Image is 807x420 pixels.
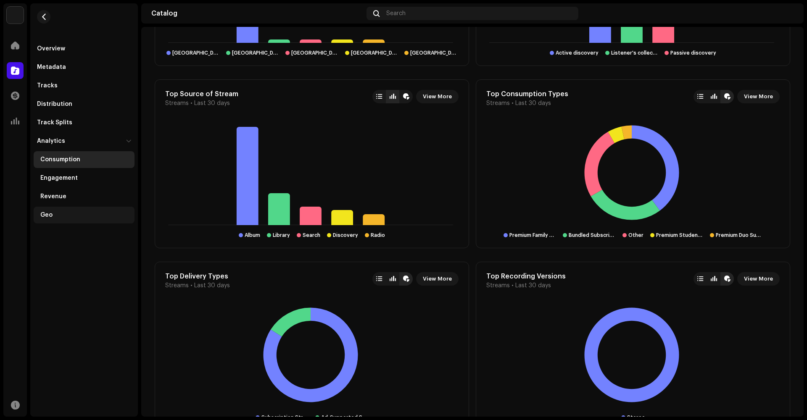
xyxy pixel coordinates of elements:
[165,90,238,98] div: Top Source of Stream
[194,282,230,289] span: Last 30 days
[165,272,230,281] div: Top Delivery Types
[190,100,193,107] span: •
[34,59,134,76] re-m-nav-item: Metadata
[37,45,65,52] div: Overview
[165,282,189,289] span: Streams
[34,133,134,223] re-m-nav-dropdown: Analytics
[37,101,72,108] div: Distribution
[737,90,780,103] button: View More
[232,50,279,56] div: United States of America
[611,50,658,56] div: Listener's collection
[34,77,134,94] re-m-nav-item: Tracks
[515,282,551,289] span: Last 30 days
[190,282,193,289] span: •
[291,50,338,56] div: Jamaica
[37,138,65,144] div: Analytics
[515,100,551,107] span: Last 30 days
[273,232,290,239] div: Library
[371,232,385,239] div: Radio
[716,232,763,239] div: Premium Duo Subscriptions
[7,7,24,24] img: 190830b2-3b53-4b0d-992c-d3620458de1d
[34,40,134,57] re-m-nav-item: Overview
[512,100,514,107] span: •
[569,232,616,239] div: Bundled Subscriptions
[40,193,66,200] div: Revenue
[194,100,230,107] span: Last 30 days
[172,50,219,56] div: Canada
[34,188,134,205] re-m-nav-item: Revenue
[34,151,134,168] re-m-nav-item: Consumption
[486,272,566,281] div: Top Recording Versions
[303,232,320,239] div: Search
[34,96,134,113] re-m-nav-item: Distribution
[333,232,358,239] div: Discovery
[40,212,53,218] div: Geo
[151,10,363,17] div: Catalog
[486,282,510,289] span: Streams
[37,119,72,126] div: Track Splits
[486,100,510,107] span: Streams
[37,82,58,89] div: Tracks
[744,270,773,287] span: View More
[556,50,599,56] div: Active discovery
[628,232,643,239] div: Other
[512,282,514,289] span: •
[40,156,80,163] div: Consumption
[416,272,459,286] button: View More
[165,100,189,107] span: Streams
[34,114,134,131] re-m-nav-item: Track Splits
[656,232,703,239] div: Premium Student Subscriptions
[737,272,780,286] button: View More
[34,207,134,223] re-m-nav-item: Geo
[423,270,452,287] span: View More
[509,232,556,239] div: Premium Family Subscriptions
[34,170,134,186] re-m-nav-item: Engagement
[416,90,459,103] button: View More
[245,232,260,239] div: Album
[351,50,398,56] div: Brazil
[670,50,716,56] div: Passive discovery
[37,64,66,71] div: Metadata
[410,50,457,56] div: Colombia
[423,88,452,105] span: View More
[386,10,406,17] span: Search
[40,175,78,181] div: Engagement
[744,88,773,105] span: View More
[780,7,794,20] img: b63b6334-7afc-4413-9254-c9ec4fb9dbdb
[486,90,568,98] div: Top Consumption Types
